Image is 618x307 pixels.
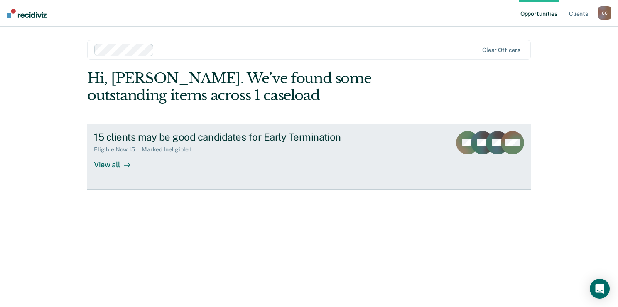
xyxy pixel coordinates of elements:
div: 15 clients may be good candidates for Early Termination [94,131,385,143]
button: CC [598,6,611,20]
div: Open Intercom Messenger [590,279,610,299]
img: Recidiviz [7,9,47,18]
a: 15 clients may be good candidates for Early TerminationEligible Now:15Marked Ineligible:1View all [87,124,531,190]
div: C C [598,6,611,20]
div: Clear officers [482,47,520,54]
div: View all [94,153,140,169]
div: Hi, [PERSON_NAME]. We’ve found some outstanding items across 1 caseload [87,70,442,104]
div: Eligible Now : 15 [94,146,142,153]
div: Marked Ineligible : 1 [142,146,199,153]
